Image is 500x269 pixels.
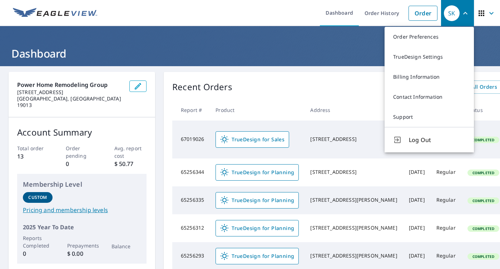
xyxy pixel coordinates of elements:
div: [STREET_ADDRESS][PERSON_NAME] [310,196,397,204]
img: EV Logo [13,8,97,19]
span: Completed [468,137,499,142]
span: TrueDesign for Planning [220,196,294,205]
p: Total order [17,145,50,152]
p: 0 [23,249,53,258]
span: Completed [468,254,499,259]
a: TrueDesign Settings [385,47,474,67]
div: [STREET_ADDRESS][PERSON_NAME] [310,252,397,259]
span: TrueDesign for Sales [220,135,284,144]
a: Billing Information [385,67,474,87]
p: Balance [112,243,141,250]
p: Membership Level [23,180,141,189]
span: TrueDesign for Planning [220,252,294,260]
a: Order Preferences [385,27,474,47]
span: Log Out [409,136,465,144]
a: TrueDesign for Sales [216,131,289,148]
td: Regular [431,186,462,214]
td: 65256312 [172,214,210,242]
th: Report # [172,99,210,121]
p: Prepayments [67,242,97,249]
td: 67019026 [172,121,210,158]
p: $ 0.00 [67,249,97,258]
div: [STREET_ADDRESS] [310,168,397,176]
a: Support [385,107,474,127]
p: Recent Orders [172,80,232,94]
a: Order [409,6,437,21]
td: [DATE] [403,186,431,214]
p: Avg. report cost [114,145,147,160]
td: [DATE] [403,214,431,242]
button: Log Out [385,127,474,152]
p: Order pending [66,145,98,160]
td: [DATE] [403,158,431,186]
td: Regular [431,214,462,242]
span: Completed [468,198,499,203]
td: 65256344 [172,158,210,186]
th: Address [305,99,403,121]
h1: Dashboard [9,46,491,61]
p: $ 50.77 [114,160,147,168]
p: 0 [66,160,98,168]
p: Power Home Remodeling Group [17,80,124,89]
p: Reports Completed [23,234,53,249]
a: Pricing and membership levels [23,206,141,214]
p: 2025 Year To Date [23,223,141,231]
p: Custom [28,194,47,201]
div: [STREET_ADDRESS] [310,136,397,143]
span: View All Orders [458,83,497,92]
div: [STREET_ADDRESS][PERSON_NAME] [310,224,397,231]
span: TrueDesign for Planning [220,168,294,177]
p: Account Summary [17,126,147,139]
p: [STREET_ADDRESS] [17,89,124,96]
span: TrueDesign for Planning [220,224,294,233]
span: Completed [468,226,499,231]
a: Contact Information [385,87,474,107]
td: Regular [431,158,462,186]
p: 13 [17,152,50,161]
th: Product [210,99,305,121]
a: TrueDesign for Planning [216,220,299,236]
span: Completed [468,170,499,175]
a: TrueDesign for Planning [216,164,299,181]
td: 65256335 [172,186,210,214]
a: TrueDesign for Planning [216,248,299,264]
a: TrueDesign for Planning [216,192,299,209]
div: SK [444,5,460,21]
p: [GEOGRAPHIC_DATA], [GEOGRAPHIC_DATA] 19013 [17,96,124,108]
